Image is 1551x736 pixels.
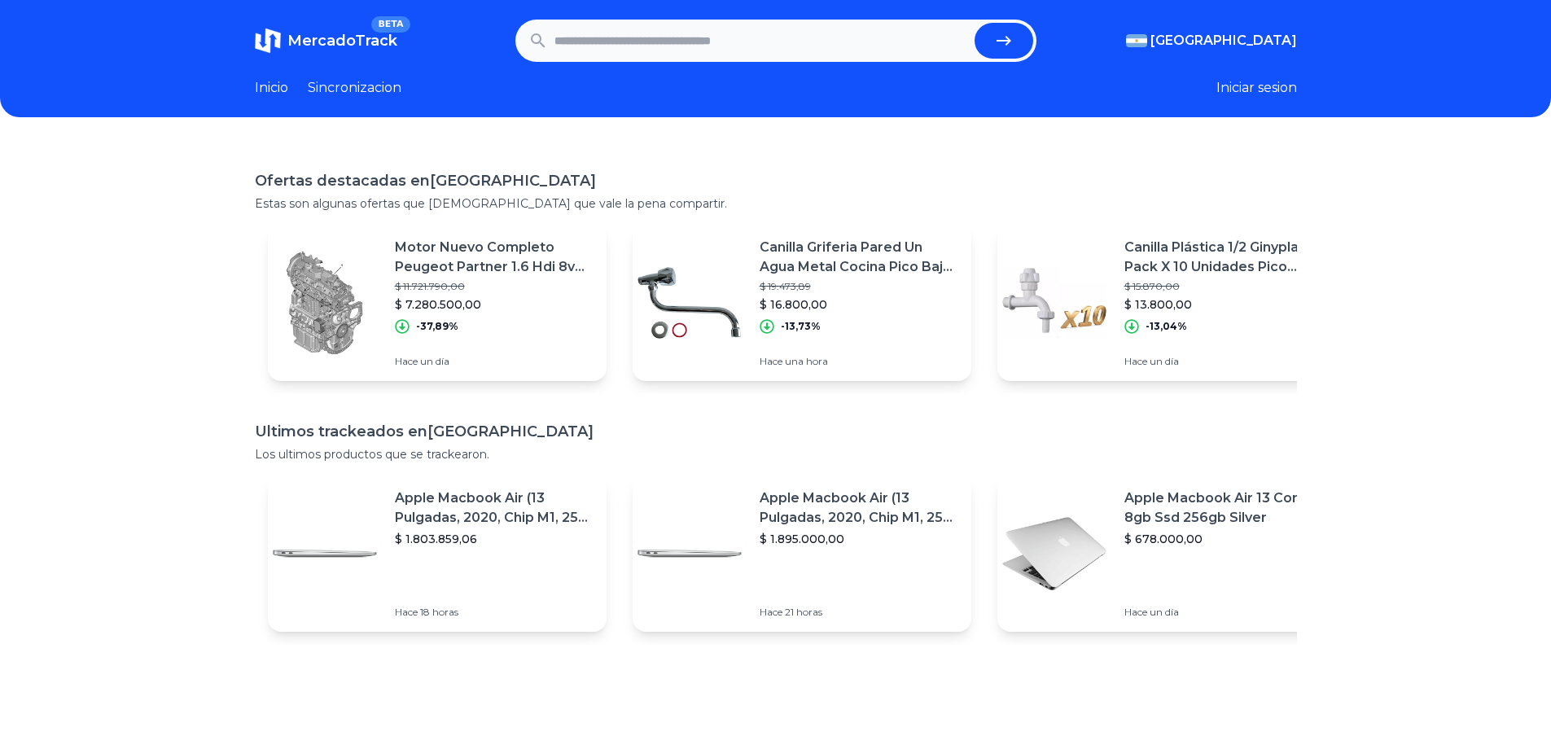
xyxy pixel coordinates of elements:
img: Featured image [268,246,382,360]
p: Hace una hora [760,355,958,368]
span: [GEOGRAPHIC_DATA] [1150,31,1297,50]
p: Motor Nuevo Completo Peugeot Partner 1.6 Hdi 8v 0km [395,238,594,277]
p: Canilla Griferia Pared Un Agua Metal Cocina Pico Bajo Cromo [760,238,958,277]
p: Hace un día [1124,355,1323,368]
p: Los ultimos productos que se trackearon. [255,446,1297,462]
p: $ 7.280.500,00 [395,296,594,313]
p: Hace 18 horas [395,606,594,619]
img: Featured image [633,497,747,611]
a: Featured imageMotor Nuevo Completo Peugeot Partner 1.6 Hdi 8v 0km$ 11.721.790,00$ 7.280.500,00-37... [268,225,607,381]
a: Sincronizacion [308,78,401,98]
button: [GEOGRAPHIC_DATA] [1126,31,1297,50]
p: $ 13.800,00 [1124,296,1323,313]
p: $ 1.803.859,06 [395,531,594,547]
p: Canilla Plástica 1/2 Ginyplas Pack X 10 Unidades Pico Manga [1124,238,1323,277]
p: Hace un día [1124,606,1323,619]
a: Featured imageCanilla Plástica 1/2 Ginyplas Pack X 10 Unidades Pico Manga$ 15.870,00$ 13.800,00-1... [997,225,1336,381]
h1: Ofertas destacadas en [GEOGRAPHIC_DATA] [255,169,1297,192]
p: Apple Macbook Air (13 Pulgadas, 2020, Chip M1, 256 Gb De Ssd, 8 Gb De Ram) - Plata [395,488,594,528]
a: Inicio [255,78,288,98]
img: Featured image [997,246,1111,360]
p: Estas son algunas ofertas que [DEMOGRAPHIC_DATA] que vale la pena compartir. [255,195,1297,212]
span: BETA [371,16,410,33]
p: Hace 21 horas [760,606,958,619]
img: Argentina [1126,34,1147,47]
a: Featured imageApple Macbook Air 13 Core I5 8gb Ssd 256gb Silver$ 678.000,00Hace un día [997,475,1336,632]
a: Featured imageApple Macbook Air (13 Pulgadas, 2020, Chip M1, 256 Gb De Ssd, 8 Gb De Ram) - Plata$... [268,475,607,632]
p: Apple Macbook Air 13 Core I5 8gb Ssd 256gb Silver [1124,488,1323,528]
p: -37,89% [416,320,458,333]
a: Featured imageCanilla Griferia Pared Un Agua Metal Cocina Pico Bajo Cromo$ 19.473,89$ 16.800,00-1... [633,225,971,381]
a: Featured imageApple Macbook Air (13 Pulgadas, 2020, Chip M1, 256 Gb De Ssd, 8 Gb De Ram) - Plata$... [633,475,971,632]
p: $ 16.800,00 [760,296,958,313]
img: Featured image [633,246,747,360]
img: Featured image [997,497,1111,611]
p: $ 678.000,00 [1124,531,1323,547]
img: MercadoTrack [255,28,281,54]
p: -13,04% [1146,320,1187,333]
img: Featured image [268,497,382,611]
h1: Ultimos trackeados en [GEOGRAPHIC_DATA] [255,420,1297,443]
span: MercadoTrack [287,32,397,50]
p: -13,73% [781,320,821,333]
p: $ 11.721.790,00 [395,280,594,293]
p: Apple Macbook Air (13 Pulgadas, 2020, Chip M1, 256 Gb De Ssd, 8 Gb De Ram) - Plata [760,488,958,528]
p: $ 19.473,89 [760,280,958,293]
p: Hace un día [395,355,594,368]
a: MercadoTrackBETA [255,28,397,54]
p: $ 15.870,00 [1124,280,1323,293]
p: $ 1.895.000,00 [760,531,958,547]
button: Iniciar sesion [1216,78,1297,98]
